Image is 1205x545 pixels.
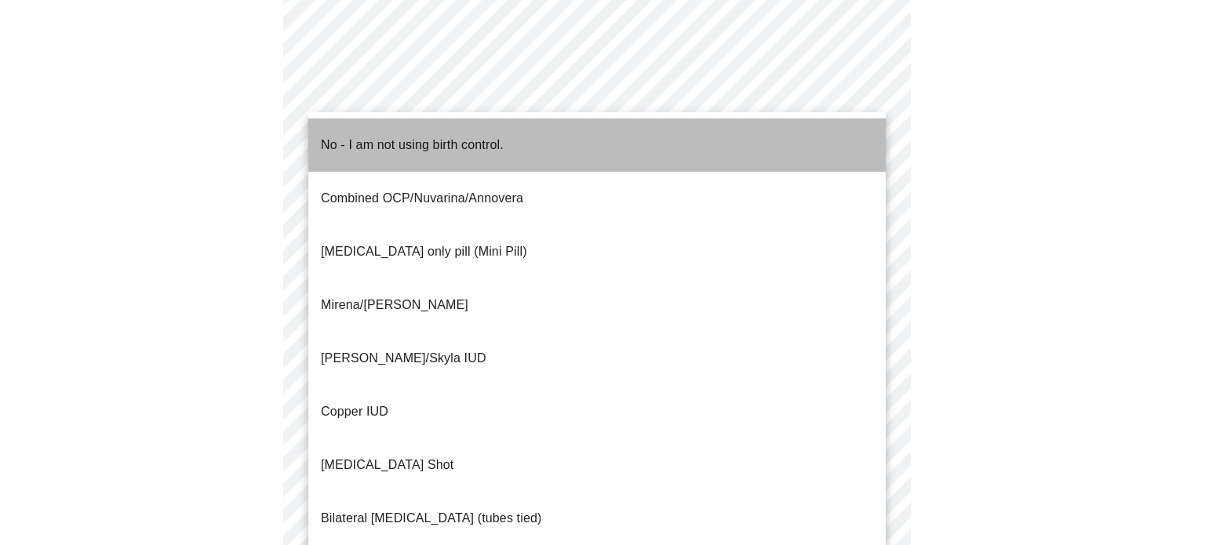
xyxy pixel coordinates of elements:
p: Mirena/[PERSON_NAME] [321,296,468,314]
p: Combined OCP/Nuvarina/Annovera [321,189,523,208]
p: [MEDICAL_DATA] only pill (Mini Pill) [321,242,527,261]
p: Bilateral [MEDICAL_DATA] (tubes tied) [321,509,542,528]
p: [MEDICAL_DATA] Shot [321,456,453,474]
p: [PERSON_NAME]/Skyla IUD [321,349,486,368]
p: Copper IUD [321,402,388,421]
p: No - I am not using birth control. [321,136,504,154]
